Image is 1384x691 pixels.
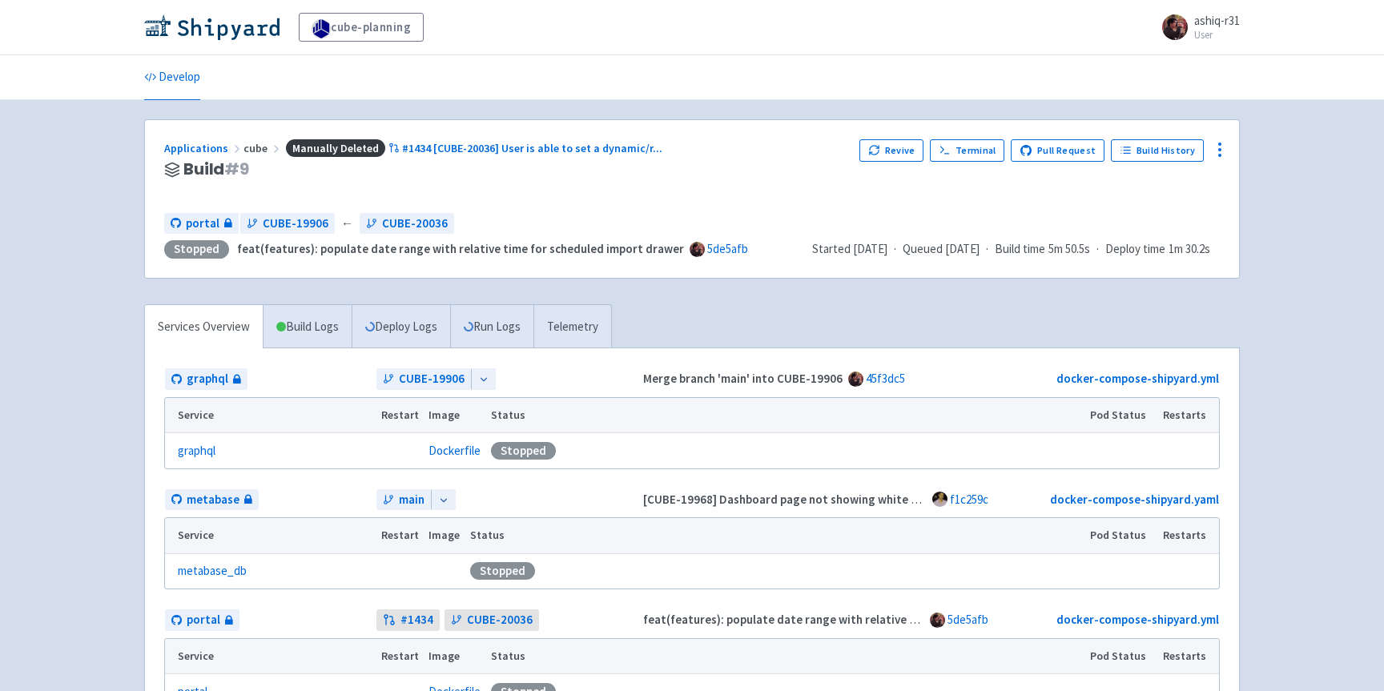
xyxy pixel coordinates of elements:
[186,215,219,233] span: portal
[859,139,923,162] button: Revive
[352,305,450,349] a: Deploy Logs
[1056,612,1219,627] a: docker-compose-shipyard.yml
[286,139,385,158] span: Manually Deleted
[486,639,1085,674] th: Status
[1194,13,1240,28] span: ashiq-r31
[424,398,486,433] th: Image
[1085,398,1158,433] th: Pod Status
[243,141,283,155] span: cube
[376,609,440,631] a: #1434
[643,612,1090,627] strong: feat(features): populate date range with relative time for scheduled import drawer
[283,141,665,155] a: Manually Deleted#1434 [CUBE-20036] User is able to set a dynamic/r...
[1105,240,1165,259] span: Deploy time
[1111,139,1204,162] a: Build History
[643,492,1005,507] strong: [CUBE-19968] Dashboard page not showing white background (#83)
[264,305,352,349] a: Build Logs
[376,518,424,553] th: Restart
[145,305,263,349] a: Services Overview
[165,398,376,433] th: Service
[164,141,243,155] a: Applications
[491,442,556,460] div: Stopped
[164,240,229,259] div: Stopped
[1085,639,1158,674] th: Pod Status
[165,639,376,674] th: Service
[945,241,980,256] time: [DATE]
[382,215,448,233] span: CUBE-20036
[853,241,887,256] time: [DATE]
[533,305,611,349] a: Telemetry
[187,611,220,629] span: portal
[486,398,1085,433] th: Status
[178,562,247,581] a: metabase_db
[144,55,200,100] a: Develop
[445,609,539,631] a: CUBE-20036
[399,370,465,388] span: CUBE-19906
[1048,240,1090,259] span: 5m 50.5s
[1153,14,1240,40] a: ashiq-r31 User
[950,492,988,507] a: f1c259c
[1158,398,1219,433] th: Restarts
[263,215,328,233] span: CUBE-19906
[165,368,247,390] a: graphql
[930,139,1004,162] a: Terminal
[947,612,988,627] a: 5de5afb
[470,562,535,580] div: Stopped
[187,370,228,388] span: graphql
[165,518,376,553] th: Service
[224,158,249,180] span: # 9
[812,240,1220,259] div: · · ·
[164,213,239,235] a: portal
[400,611,433,629] strong: # 1434
[240,213,335,235] a: CUBE-19906
[465,518,1085,553] th: Status
[1194,30,1240,40] small: User
[165,609,239,631] a: portal
[1158,518,1219,553] th: Restarts
[183,160,249,179] span: Build
[1169,240,1210,259] span: 1m 30.2s
[866,371,905,386] a: 45f3dc5
[178,442,215,460] a: graphql
[1085,518,1158,553] th: Pod Status
[424,518,465,553] th: Image
[187,491,239,509] span: metabase
[467,611,533,629] span: CUBE-20036
[643,371,843,386] strong: Merge branch 'main' into CUBE-19906
[399,491,424,509] span: main
[237,241,684,256] strong: feat(features): populate date range with relative time for scheduled import drawer
[995,240,1045,259] span: Build time
[812,241,887,256] span: Started
[707,241,748,256] a: 5de5afb
[1011,139,1104,162] a: Pull Request
[1158,639,1219,674] th: Restarts
[402,141,662,155] span: #1434 [CUBE-20036] User is able to set a dynamic/r ...
[903,241,980,256] span: Queued
[1056,371,1219,386] a: docker-compose-shipyard.yml
[1050,492,1219,507] a: docker-compose-shipyard.yaml
[424,639,486,674] th: Image
[299,13,424,42] a: cube-planning
[144,14,280,40] img: Shipyard logo
[450,305,533,349] a: Run Logs
[376,639,424,674] th: Restart
[360,213,454,235] a: CUBE-20036
[376,489,431,511] a: main
[376,368,471,390] a: CUBE-19906
[341,215,353,233] span: ←
[376,398,424,433] th: Restart
[165,489,259,511] a: metabase
[428,443,481,458] a: Dockerfile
